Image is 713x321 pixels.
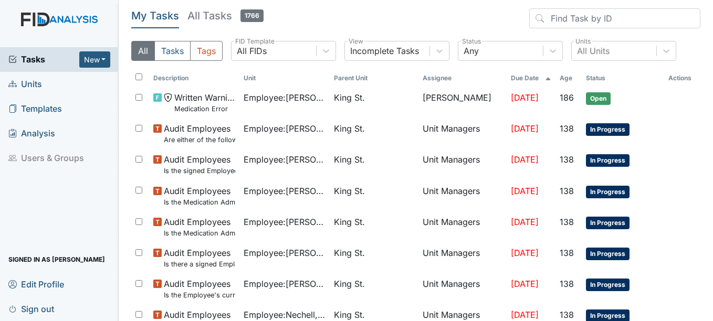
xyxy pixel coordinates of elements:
span: Audit Employees Is the Employee's current annual Performance Evaluation on file? [164,277,235,300]
span: Audit Employees Is the Medication Administration certificate found in the file? [164,185,235,207]
span: King St. [334,216,365,228]
span: In Progress [586,279,630,291]
span: King St. [334,153,365,166]
span: [DATE] [511,123,539,134]
span: King St. [334,122,365,135]
span: [DATE] [511,92,539,103]
span: 138 [560,123,574,134]
td: Unit Managers [418,273,507,304]
div: All FIDs [237,45,267,57]
small: Is the Medication Administration Test and 2 observation checklist (hire after 10/07) found in the... [164,228,235,238]
td: Unit Managers [418,211,507,242]
td: Unit Managers [418,242,507,273]
td: Unit Managers [418,180,507,211]
span: In Progress [586,186,630,198]
span: In Progress [586,123,630,136]
span: Employee : [PERSON_NAME], Uniququa [244,185,326,197]
span: [DATE] [511,248,539,258]
span: Sign out [8,301,54,317]
span: In Progress [586,248,630,260]
button: Tasks [154,41,191,61]
span: King St. [334,277,365,290]
span: [DATE] [511,279,539,289]
div: Type filter [131,41,223,61]
button: Tags [190,41,223,61]
span: Employee : [PERSON_NAME], Uniququa [244,277,326,290]
small: Are either of the following in the file? "Consumer Report Release Forms" and the "MVR Disclosure ... [164,135,235,145]
span: King St. [334,185,365,197]
input: Toggle All Rows Selected [135,73,142,80]
span: In Progress [586,217,630,229]
span: 1766 [240,9,264,22]
span: 138 [560,217,574,227]
small: Medication Error [174,104,235,114]
span: Employee : [PERSON_NAME] [244,153,326,166]
a: Tasks [8,53,79,66]
button: New [79,51,111,68]
button: All [131,41,155,61]
span: Signed in as [PERSON_NAME] [8,251,105,267]
span: 138 [560,154,574,165]
td: Unit Managers [418,149,507,180]
th: Toggle SortBy [149,69,239,87]
td: [PERSON_NAME] [418,87,507,118]
span: King St. [334,91,365,104]
span: King St. [334,247,365,259]
span: Employee : [PERSON_NAME] [244,122,326,135]
h5: My Tasks [131,8,179,23]
span: Edit Profile [8,276,64,292]
th: Toggle SortBy [330,69,418,87]
th: Toggle SortBy [555,69,581,87]
input: Find Task by ID [529,8,700,28]
th: Toggle SortBy [582,69,664,87]
span: King St. [334,308,365,321]
small: Is the Employee's current annual Performance Evaluation on file? [164,290,235,300]
span: Employee : [PERSON_NAME], Uniququa [244,247,326,259]
span: [DATE] [511,186,539,196]
span: [DATE] [511,309,539,320]
div: Any [464,45,479,57]
span: Audit Employees Are either of the following in the file? "Consumer Report Release Forms" and the ... [164,122,235,145]
span: In Progress [586,154,630,167]
span: 138 [560,248,574,258]
div: All Units [577,45,610,57]
small: Is there a signed Employee Job Description in the file for the employee's current position? [164,259,235,269]
h5: All Tasks [187,8,264,23]
span: [DATE] [511,217,539,227]
th: Toggle SortBy [507,69,555,87]
span: Analysis [8,125,55,142]
span: Open [586,92,611,105]
th: Toggle SortBy [239,69,330,87]
th: Assignee [418,69,507,87]
span: 138 [560,279,574,289]
td: Unit Managers [418,118,507,149]
span: Employee : Nechell, Silver [244,308,326,321]
span: Written Warning Medication Error [174,91,235,114]
span: Employee : [PERSON_NAME], Uniququa [244,216,326,228]
th: Actions [664,69,700,87]
span: Audit Employees Is there a signed Employee Job Description in the file for the employee's current... [164,247,235,269]
span: Audit Employees Is the Medication Administration Test and 2 observation checklist (hire after 10/... [164,216,235,238]
span: 138 [560,309,574,320]
span: Employee : [PERSON_NAME] [244,91,326,104]
small: Is the signed Employee Confidentiality Agreement in the file (HIPPA)? [164,166,235,176]
div: Incomplete Tasks [350,45,419,57]
span: [DATE] [511,154,539,165]
small: Is the Medication Administration certificate found in the file? [164,197,235,207]
span: Audit Employees Is the signed Employee Confidentiality Agreement in the file (HIPPA)? [164,153,235,176]
span: Units [8,76,42,92]
span: 138 [560,186,574,196]
span: Templates [8,101,62,117]
span: 186 [560,92,574,103]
